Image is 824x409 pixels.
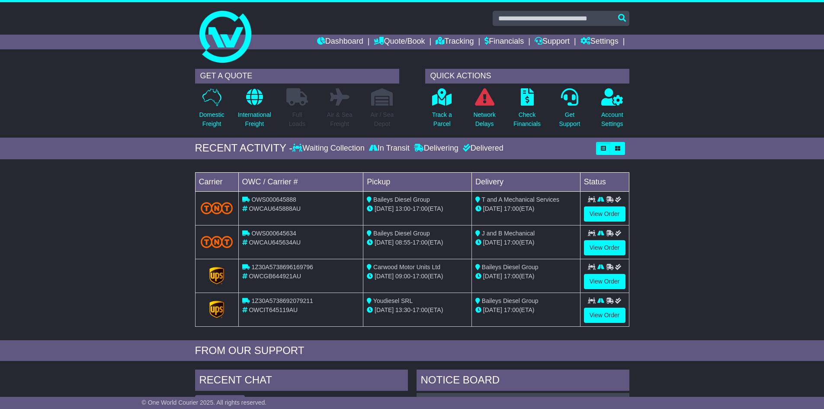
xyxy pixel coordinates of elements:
[367,204,468,213] div: - (ETA)
[395,205,410,212] span: 13:00
[483,239,502,246] span: [DATE]
[413,306,428,313] span: 17:00
[432,110,452,129] p: Track a Parcel
[482,264,539,271] span: Baileys Diesel Group
[483,306,502,313] span: [DATE]
[484,35,524,49] a: Financials
[513,88,541,133] a: CheckFinancials
[201,236,233,248] img: TNT_Domestic.png
[199,88,224,133] a: DomesticFreight
[412,144,461,153] div: Delivering
[249,239,301,246] span: OWCAU645634AU
[580,35,619,49] a: Settings
[373,230,430,237] span: Baileys Diesel Group
[209,301,224,318] img: GetCarrierServiceLogo
[504,273,519,280] span: 17:00
[195,172,238,191] td: Carrier
[371,110,394,129] p: Air / Sea Depot
[584,274,625,289] a: View Order
[375,205,394,212] span: [DATE]
[199,110,224,129] p: Domestic Freight
[249,273,301,280] span: OWCGB644921AU
[238,110,271,129] p: International Freight
[375,306,394,313] span: [DATE]
[432,88,452,133] a: Track aParcel
[471,172,580,191] td: Delivery
[249,205,301,212] span: OWCAU645888AU
[195,69,399,84] div: GET A QUOTE
[461,144,503,153] div: Delivered
[367,238,468,247] div: - (ETA)
[195,345,629,357] div: FROM OUR SUPPORT
[327,110,353,129] p: Air & Sea Freight
[367,272,468,281] div: - (ETA)
[558,88,580,133] a: GetSupport
[395,273,410,280] span: 09:00
[413,273,428,280] span: 17:00
[251,230,296,237] span: OWS000645634
[195,370,408,393] div: RECENT CHAT
[504,205,519,212] span: 17:00
[580,172,629,191] td: Status
[601,88,624,133] a: AccountSettings
[292,144,366,153] div: Waiting Collection
[475,306,577,315] div: (ETA)
[195,142,293,155] div: RECENT ACTIVITY -
[237,88,272,133] a: InternationalFreight
[251,264,313,271] span: 1Z30A5738696169796
[513,110,541,129] p: Check Financials
[473,88,496,133] a: NetworkDelays
[286,110,308,129] p: Full Loads
[535,35,570,49] a: Support
[367,144,412,153] div: In Transit
[436,35,474,49] a: Tracking
[142,399,267,406] span: © One World Courier 2025. All rights reserved.
[559,110,580,129] p: Get Support
[373,297,413,304] span: Youdiesel SRL
[584,206,625,222] a: View Order
[238,172,363,191] td: OWC / Carrier #
[395,239,410,246] span: 08:55
[483,205,502,212] span: [DATE]
[417,370,629,393] div: NOTICE BOARD
[482,297,539,304] span: Baileys Diesel Group
[251,297,313,304] span: 1Z30A5738692079211
[584,308,625,323] a: View Order
[473,110,495,129] p: Network Delays
[504,239,519,246] span: 17:00
[375,273,394,280] span: [DATE]
[475,204,577,213] div: (ETA)
[374,35,425,49] a: Quote/Book
[367,306,468,315] div: - (ETA)
[475,238,577,247] div: (ETA)
[251,196,296,203] span: OWS000645888
[475,272,577,281] div: (ETA)
[209,267,224,284] img: GetCarrierServiceLogo
[317,35,363,49] a: Dashboard
[249,306,298,313] span: OWCIT645119AU
[395,306,410,313] span: 13:30
[425,69,629,84] div: QUICK ACTIONS
[413,205,428,212] span: 17:00
[363,172,472,191] td: Pickup
[373,264,440,271] span: Carwood Motor Units Ltd
[482,230,535,237] span: J and B Mechanical
[413,239,428,246] span: 17:00
[483,273,502,280] span: [DATE]
[504,306,519,313] span: 17:00
[375,239,394,246] span: [DATE]
[584,240,625,255] a: View Order
[373,196,430,203] span: Baileys Diesel Group
[601,110,623,129] p: Account Settings
[201,202,233,214] img: TNT_Domestic.png
[482,196,560,203] span: T and A Mechanical Services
